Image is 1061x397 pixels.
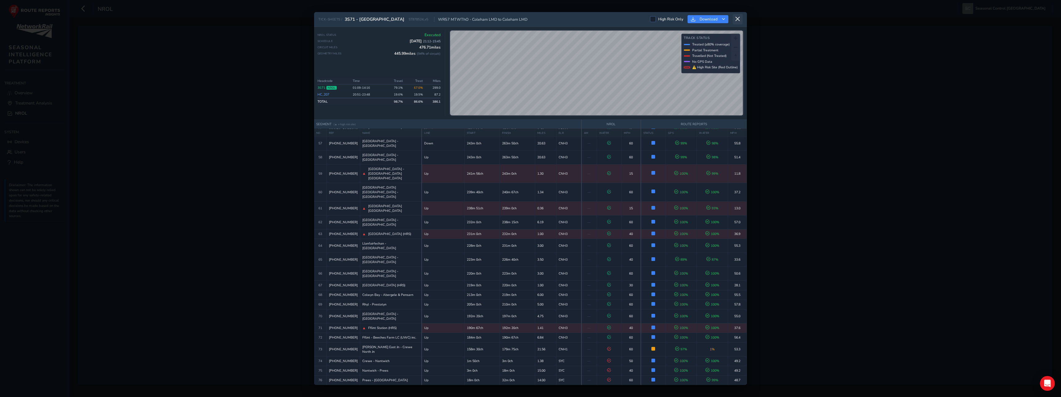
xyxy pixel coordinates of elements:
span: — [587,347,591,352]
span: 99 % [675,141,687,146]
td: 219m 0ch [464,280,500,290]
td: Up [422,267,464,280]
span: [GEOGRAPHIC_DATA] - [GEOGRAPHIC_DATA] [362,255,420,264]
span: — [587,206,591,211]
td: 238m 51ch [464,201,500,215]
span: — [587,271,591,276]
span: 71 [318,326,322,330]
td: 1.00 [535,280,556,290]
span: Crewe - Nantwich [362,359,390,363]
td: Up [422,164,464,183]
td: 21.56 [535,342,556,356]
span: 60 [318,190,322,194]
th: Miles [425,78,441,84]
td: [PHONE_NUMBER] [326,164,360,183]
span: 100 % [705,220,719,224]
td: 210m 0ch [500,300,535,309]
td: [PHONE_NUMBER] [326,267,360,280]
td: 220m 0ch [464,267,500,280]
span: [GEOGRAPHIC_DATA] - [GEOGRAPHIC_DATA] [362,218,420,227]
span: No GPS Data [692,59,712,64]
td: Up [422,253,464,267]
td: 60 [622,300,641,309]
span: 67 [318,283,322,288]
span: 100 % [674,314,688,318]
span: 97 % [675,347,687,352]
td: 15.00 [535,366,556,375]
td: 6.19 [535,215,556,229]
td: Up [422,366,464,375]
td: 231m 0ch [500,239,535,253]
td: 40 [622,229,641,239]
td: 228m 0ch [464,239,500,253]
a: HC_207 [317,92,329,97]
td: 3m 0ch [464,366,500,375]
td: 190m 67ch [500,333,535,342]
th: NO. [314,129,326,137]
td: 1.41 [535,323,556,333]
td: Up [422,239,464,253]
span: ▲ [362,326,366,331]
td: [PHONE_NUMBER] [326,323,360,333]
td: Up [422,342,464,356]
td: 50.6 [728,267,747,280]
span: 100 % [674,243,688,248]
span: NROL [326,86,337,90]
td: Up [422,300,464,309]
td: [PHONE_NUMBER] [326,215,360,229]
td: Up [422,309,464,323]
span: 100 % [705,190,719,194]
td: 238m 15ch [500,215,535,229]
th: NROL [582,120,641,129]
span: ( 94 % of circuit) [417,51,441,56]
td: 98.7 % [384,98,404,105]
th: Headcode [317,78,351,84]
td: 3.00 [535,267,556,280]
span: 68 [318,292,322,297]
span: — [587,314,591,318]
td: 40 [622,253,641,267]
th: WATER [597,129,622,137]
span: — [587,326,591,330]
th: GPS [666,129,697,137]
span: (▲ = high risk site) [334,122,356,126]
span: 100 % [705,314,719,318]
td: 15 [622,201,641,215]
span: — [587,335,591,340]
th: MILES [535,129,556,137]
td: 20.63 [535,136,556,150]
td: 57.8 [728,300,747,309]
td: [PHONE_NUMBER] [326,239,360,253]
th: START [464,129,500,137]
span: 100 % [674,359,688,363]
td: 19.6 % [384,91,404,98]
td: Up [422,290,464,300]
span: — [587,283,591,288]
th: ROUTE REPORTS [641,120,747,129]
span: 63 [318,232,322,236]
td: [PHONE_NUMBER] [326,366,360,375]
span: 99 % [706,171,718,176]
th: MPH [622,129,641,137]
td: 60 [622,215,641,229]
span: 100 % [674,206,688,211]
td: 6.84 [535,333,556,342]
td: 243m 0ch [464,136,500,150]
th: NAME [360,129,422,137]
td: 30 [622,280,641,290]
td: 243m 0ch [464,150,500,164]
span: 57 [318,141,322,146]
th: AM [582,129,597,137]
span: [GEOGRAPHIC_DATA] - [GEOGRAPHIC_DATA] [362,312,420,321]
td: 18m 0ch [500,366,535,375]
span: 100 % [705,243,719,248]
span: 59 [318,171,322,176]
td: [PHONE_NUMBER] [326,280,360,290]
span: 100 % [674,292,688,297]
td: CNH3 [556,215,581,229]
span: Geometry Miles [317,52,342,55]
td: 5.00 [535,300,556,309]
td: 51.4 [728,150,747,164]
span: 100 % [705,359,719,363]
span: 89 % [675,257,687,262]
